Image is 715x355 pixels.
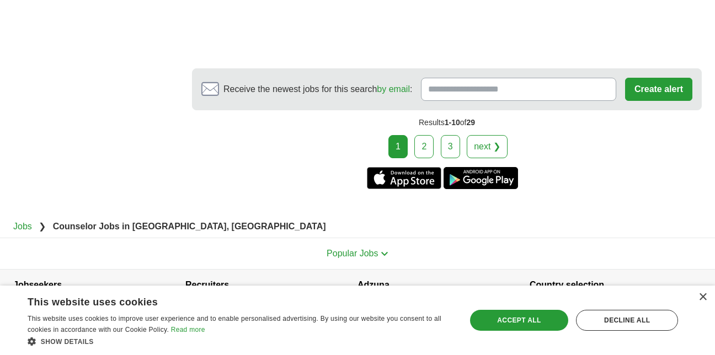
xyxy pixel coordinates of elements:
h4: Country selection [530,270,702,300]
a: Get the iPhone app [367,167,441,189]
a: 3 [441,135,460,158]
div: Accept all [470,310,569,331]
div: Decline all [576,310,678,331]
a: Read more, opens a new window [171,326,205,334]
a: 2 [414,135,434,158]
div: Results of [192,110,702,135]
strong: Counselor Jobs in [GEOGRAPHIC_DATA], [GEOGRAPHIC_DATA] [53,222,326,231]
div: 1 [388,135,408,158]
span: ❯ [39,222,46,231]
div: Show details [28,336,453,347]
span: 1-10 [445,118,460,127]
span: Show details [41,338,94,346]
a: Get the Android app [444,167,518,189]
a: by email [377,84,410,94]
span: This website uses cookies to improve user experience and to enable personalised advertising. By u... [28,315,441,334]
div: This website uses cookies [28,292,425,309]
div: Close [698,293,707,302]
span: Popular Jobs [327,249,378,258]
img: toggle icon [381,251,388,256]
span: 29 [466,118,475,127]
span: Receive the newest jobs for this search : [223,83,412,96]
a: next ❯ [467,135,508,158]
button: Create alert [625,78,692,101]
a: Jobs [13,222,32,231]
